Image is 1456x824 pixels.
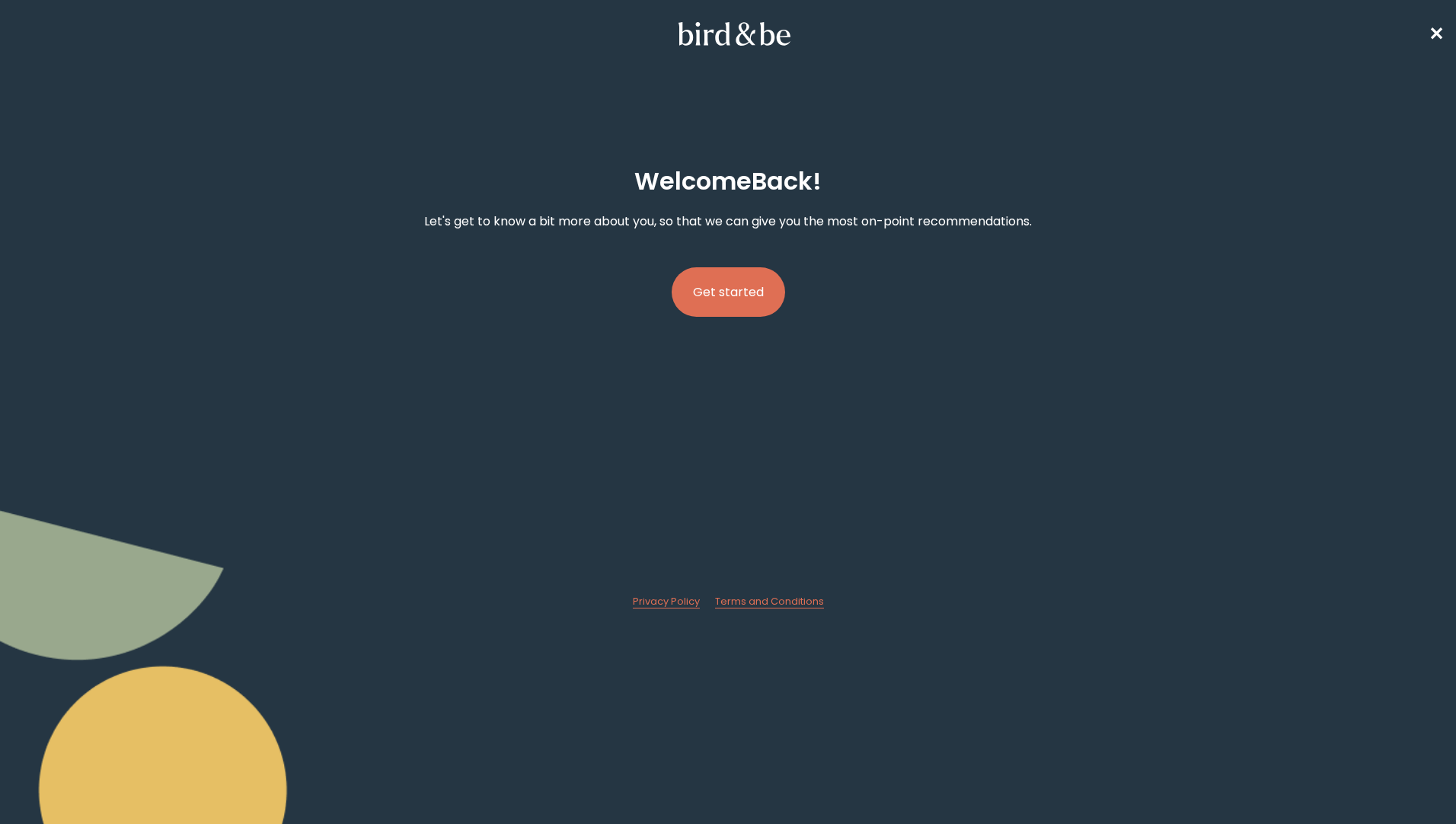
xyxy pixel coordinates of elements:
iframe: Gorgias live chat messenger [1380,752,1441,809]
a: Get started [672,243,785,341]
h2: Welcome Back ! [634,163,822,200]
a: ✕ [1429,21,1444,47]
button: Get started [672,267,785,317]
p: Let's get to know a bit more about you, so that we can give you the most on-point recommendations. [424,212,1032,231]
span: ✕ [1429,21,1444,46]
a: Privacy Policy [633,595,700,608]
span: Terms and Conditions [715,595,824,608]
span: Privacy Policy [633,595,700,608]
a: Terms and Conditions [715,595,824,608]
